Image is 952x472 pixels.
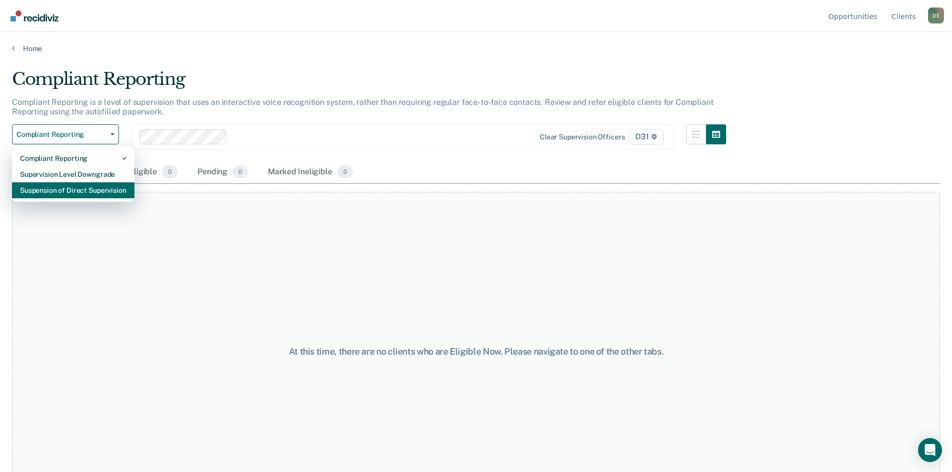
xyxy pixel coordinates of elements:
[10,10,58,21] img: Recidiviz
[266,161,355,183] div: Marked Ineligible0
[20,150,126,166] div: Compliant Reporting
[195,161,250,183] div: Pending0
[12,44,940,53] a: Home
[629,129,663,145] span: D31
[20,182,126,198] div: Suspension of Direct Supervision
[232,165,248,178] span: 0
[12,69,726,97] div: Compliant Reporting
[12,124,119,144] button: Compliant Reporting
[540,133,625,141] div: Clear supervision officers
[12,146,134,202] div: Dropdown Menu
[99,161,179,183] div: Almost Eligible0
[244,346,708,357] div: At this time, there are no clients who are Eligible Now. Please navigate to one of the other tabs.
[928,7,944,23] button: Profile dropdown button
[20,166,126,182] div: Supervision Level Downgrade
[162,165,177,178] span: 0
[928,7,944,23] div: D E
[337,165,353,178] span: 0
[12,97,713,116] p: Compliant Reporting is a level of supervision that uses an interactive voice recognition system, ...
[918,438,942,462] div: Open Intercom Messenger
[16,130,106,139] span: Compliant Reporting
